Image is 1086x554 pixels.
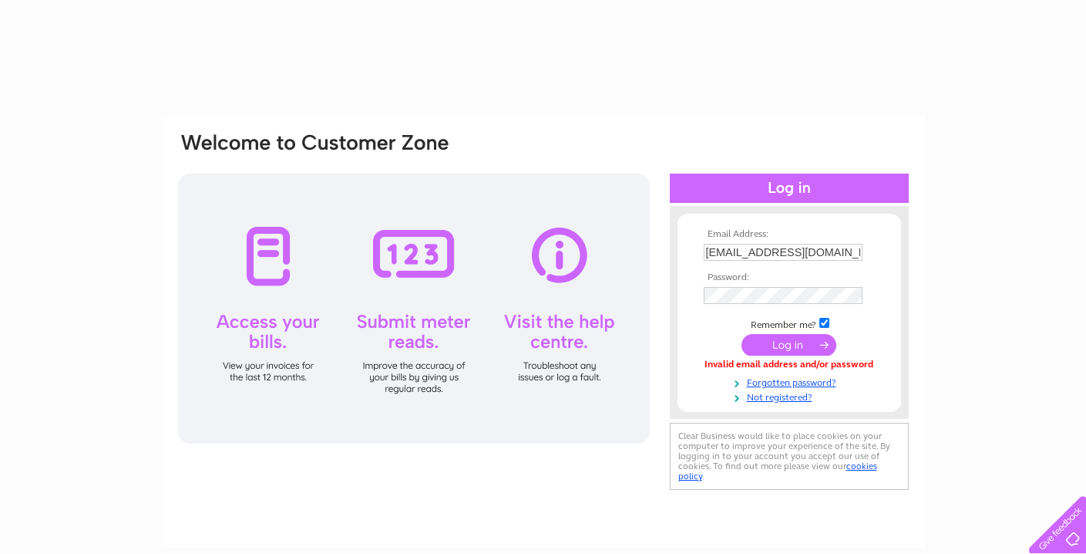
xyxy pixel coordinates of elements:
input: Submit [741,334,836,356]
a: Forgotten password? [704,374,879,389]
td: Remember me? [700,316,879,331]
div: Invalid email address and/or password [704,360,875,370]
div: Clear Business would like to place cookies on your computer to improve your experience of the sit... [670,423,909,490]
th: Email Address: [700,229,879,240]
a: cookies policy [678,461,877,481]
a: Not registered? [704,389,879,404]
th: Password: [700,272,879,283]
